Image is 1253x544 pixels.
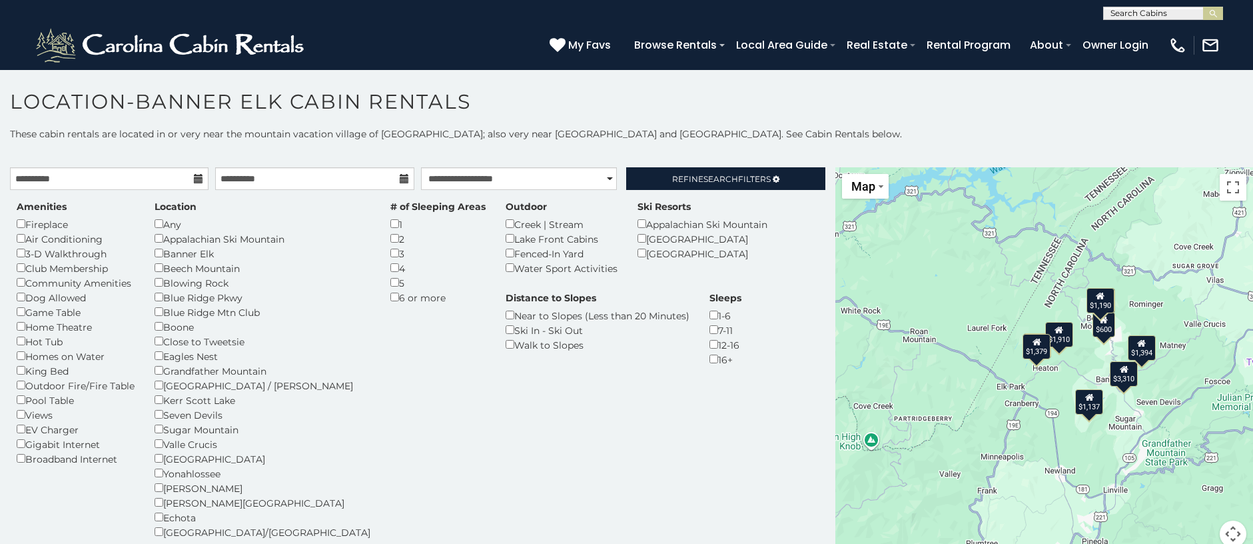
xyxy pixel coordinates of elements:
button: Change map style [842,174,889,199]
label: Ski Resorts [637,200,691,213]
div: Fireplace [17,217,135,231]
a: Real Estate [840,33,914,57]
a: My Favs [550,37,614,54]
div: 3-D Walkthrough [17,246,135,261]
div: Dog Allowed [17,290,135,305]
div: Near to Slopes (Less than 20 Minutes) [506,308,689,323]
div: $1,190 [1086,288,1114,313]
div: Any [155,217,370,231]
a: About [1023,33,1070,57]
div: $1,910 [1045,322,1073,347]
div: Views [17,407,135,422]
a: Rental Program [920,33,1017,57]
div: Close to Tweetsie [155,334,370,349]
label: Location [155,200,197,213]
div: Beech Mountain [155,261,370,275]
div: Ski In - Ski Out [506,323,689,337]
div: Appalachian Ski Mountain [637,217,767,231]
div: [GEOGRAPHIC_DATA] [637,246,767,261]
div: [PERSON_NAME][GEOGRAPHIC_DATA] [155,495,370,510]
a: RefineSearchFilters [626,167,825,190]
div: Pool Table [17,393,135,407]
div: Banner Elk [155,246,370,261]
div: Eagles Nest [155,349,370,363]
span: My Favs [568,37,611,53]
a: Owner Login [1076,33,1155,57]
a: Local Area Guide [729,33,834,57]
img: phone-regular-white.png [1168,36,1187,55]
span: Refine Filters [672,174,771,184]
div: $1,394 [1128,335,1156,361]
div: $1,379 [1023,334,1051,359]
div: Seven Devils [155,407,370,422]
div: $3,310 [1110,361,1138,387]
div: Kerr Scott Lake [155,393,370,407]
div: Walk to Slopes [506,337,689,352]
div: Hot Tub [17,334,135,349]
div: Blue Ridge Mtn Club [155,305,370,319]
div: Grandfather Mountain [155,363,370,378]
div: Lake Front Cabins [506,231,618,246]
div: Appalachian Ski Mountain [155,231,370,246]
div: 6 or more [390,290,486,305]
div: Club Membership [17,261,135,275]
div: [GEOGRAPHIC_DATA] [155,451,370,466]
span: Search [703,174,738,184]
div: [GEOGRAPHIC_DATA] [637,231,767,246]
div: Broadband Internet [17,451,135,466]
div: Water Sport Activities [506,261,618,275]
div: Valle Crucis [155,437,370,451]
div: 3 [390,246,486,261]
div: Air Conditioning [17,231,135,246]
div: 7-11 [709,323,741,337]
div: Echota [155,510,370,525]
div: Homes on Water [17,349,135,363]
div: Community Amenities [17,275,135,290]
div: Boone [155,319,370,334]
div: Creek | Stream [506,217,618,231]
div: Gigabit Internet [17,437,135,451]
div: Fenced-In Yard [506,246,618,261]
div: 16+ [709,352,741,367]
label: # of Sleeping Areas [390,200,486,213]
img: White-1-2.png [33,25,310,65]
a: Browse Rentals [627,33,723,57]
label: Distance to Slopes [506,291,596,305]
div: Sugar Mountain [155,422,370,437]
div: 1-6 [709,308,741,323]
div: Blue Ridge Pkwy [155,290,370,305]
img: mail-regular-white.png [1201,36,1220,55]
div: $600 [1092,312,1115,337]
div: $1,137 [1076,389,1104,415]
label: Sleeps [709,291,741,305]
label: Amenities [17,200,67,213]
div: EV Charger [17,422,135,437]
div: 1 [390,217,486,231]
div: [GEOGRAPHIC_DATA]/[GEOGRAPHIC_DATA] [155,525,370,539]
label: Outdoor [506,200,547,213]
div: Yonahlossee [155,466,370,481]
div: [PERSON_NAME] [155,481,370,495]
div: 5 [390,275,486,290]
div: 12-16 [709,337,741,352]
div: Blowing Rock [155,275,370,290]
div: [GEOGRAPHIC_DATA] / [PERSON_NAME] [155,378,370,393]
button: Toggle fullscreen view [1220,174,1246,201]
div: 2 [390,231,486,246]
span: Map [851,179,875,193]
div: King Bed [17,363,135,378]
div: 4 [390,261,486,275]
div: Home Theatre [17,319,135,334]
div: Outdoor Fire/Fire Table [17,378,135,393]
div: Game Table [17,305,135,319]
